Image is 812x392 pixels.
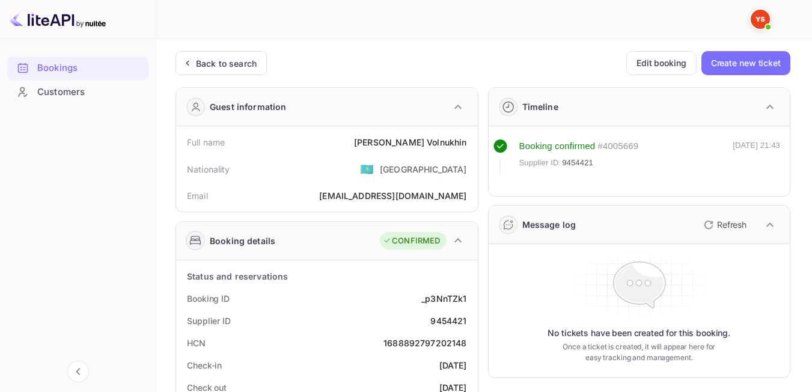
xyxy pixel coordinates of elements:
[37,85,142,99] div: Customers
[522,100,558,113] div: Timeline
[37,61,142,75] div: Bookings
[187,189,208,202] div: Email
[10,10,106,29] img: LiteAPI logo
[439,359,467,372] div: [DATE]
[597,139,638,153] div: # 4005669
[430,314,466,327] div: 9454421
[751,10,770,29] img: Yandex Support
[383,235,440,247] div: CONFIRMED
[701,51,790,75] button: Create new ticket
[7,57,148,80] div: Bookings
[522,218,576,231] div: Message log
[697,215,751,234] button: Refresh
[210,100,287,113] div: Guest information
[7,81,148,104] div: Customers
[421,292,466,305] div: _p3NnTZk1
[733,139,780,174] div: [DATE] 21:43
[548,327,730,339] p: No tickets have been created for this booking.
[67,361,89,382] button: Collapse navigation
[187,314,231,327] div: Supplier ID
[717,218,746,231] p: Refresh
[562,157,593,169] span: 9454421
[559,341,719,363] p: Once a ticket is created, it will appear here for easy tracking and management.
[360,158,374,180] span: United States
[187,359,222,372] div: Check-in
[187,337,206,349] div: HCN
[380,163,467,176] div: [GEOGRAPHIC_DATA]
[187,136,225,149] div: Full name
[519,139,596,153] div: Booking confirmed
[519,157,561,169] span: Supplier ID:
[210,234,275,247] div: Booking details
[196,57,257,70] div: Back to search
[626,51,697,75] button: Edit booking
[187,270,288,283] div: Status and reservations
[354,136,466,149] div: [PERSON_NAME] Volnukhin
[7,57,148,79] a: Bookings
[187,163,230,176] div: Nationality
[319,189,466,202] div: [EMAIL_ADDRESS][DOMAIN_NAME]
[187,292,230,305] div: Booking ID
[383,337,466,349] div: 1688892797202148
[7,81,148,103] a: Customers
